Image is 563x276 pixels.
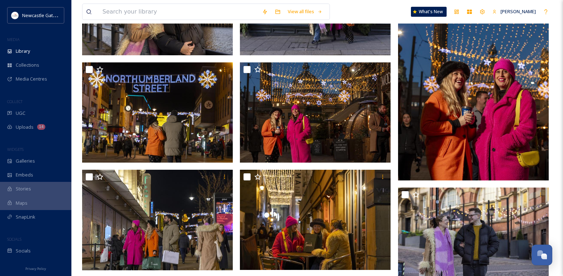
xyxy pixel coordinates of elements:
span: Maps [16,200,27,206]
input: Search your library [99,4,258,20]
img: 017 NGI Winter.JPG [240,62,391,163]
span: COLLECT [7,99,22,104]
span: Embeds [16,172,33,178]
a: What's New [411,7,447,17]
span: Privacy Policy [25,266,46,271]
span: UGC [16,110,25,117]
img: 073 NGI Winter.JPG [82,170,233,270]
span: Uploads [16,124,34,131]
img: 085 NGI Winter.JPG [240,170,391,270]
span: [PERSON_NAME] [501,8,536,15]
span: Collections [16,62,39,68]
button: Open Chat [532,245,552,265]
span: Newcastle Gateshead Initiative [22,12,88,19]
img: 083 NGI Winter.JPG [82,62,233,163]
a: [PERSON_NAME] [489,5,539,19]
div: 14 [37,124,45,130]
span: Galleries [16,158,35,164]
span: SnapLink [16,214,35,220]
a: Privacy Policy [25,264,46,272]
span: SOCIALS [7,236,21,242]
span: Media Centres [16,76,47,82]
img: DqD9wEUd_400x400.jpg [11,12,19,19]
span: Stories [16,185,31,192]
span: WIDGETS [7,147,24,152]
span: Library [16,48,30,55]
span: MEDIA [7,37,20,42]
span: Socials [16,247,31,254]
a: View all files [284,5,326,19]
